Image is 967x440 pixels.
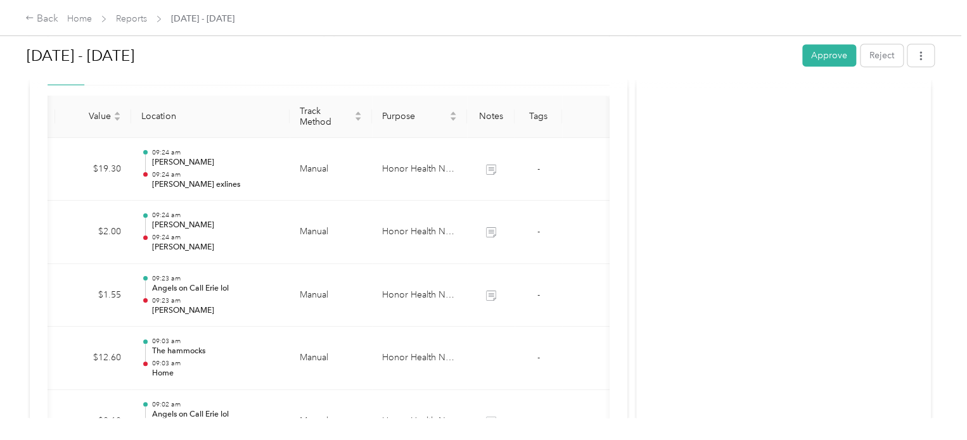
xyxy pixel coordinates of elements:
[151,337,279,346] p: 09:03 am
[290,264,372,327] td: Manual
[372,96,467,138] th: Purpose
[55,96,131,138] th: Value
[151,233,279,242] p: 09:24 am
[802,44,856,66] button: Approve
[151,242,279,253] p: [PERSON_NAME]
[65,111,111,122] span: Value
[372,201,467,264] td: Honor Health Network
[537,163,540,174] span: -
[354,115,362,123] span: caret-down
[151,346,279,357] p: The hammocks
[116,13,147,24] a: Reports
[290,96,372,138] th: Track Method
[290,327,372,390] td: Manual
[151,283,279,294] p: Angels on Call Erie lol
[372,138,467,201] td: Honor Health Network
[300,106,352,127] span: Track Method
[290,138,372,201] td: Manual
[171,12,234,25] span: [DATE] - [DATE]
[113,115,121,123] span: caret-down
[55,138,131,201] td: $19.30
[151,179,279,191] p: [PERSON_NAME] exlines
[25,11,58,27] div: Back
[537,415,540,426] span: -
[151,148,279,157] p: 09:24 am
[151,220,279,231] p: [PERSON_NAME]
[449,110,457,117] span: caret-up
[354,110,362,117] span: caret-up
[290,201,372,264] td: Manual
[449,115,457,123] span: caret-down
[27,41,793,71] h1: Sep 21 - Oct 4, 2025
[861,44,903,66] button: Reject
[131,96,290,138] th: Location
[537,226,540,237] span: -
[55,264,131,327] td: $1.55
[896,369,967,440] iframe: Everlance-gr Chat Button Frame
[151,359,279,368] p: 09:03 am
[382,111,447,122] span: Purpose
[113,110,121,117] span: caret-up
[515,96,562,138] th: Tags
[151,274,279,283] p: 09:23 am
[372,264,467,327] td: Honor Health Network
[537,289,540,300] span: -
[151,368,279,379] p: Home
[372,327,467,390] td: Honor Health Network
[151,400,279,409] p: 09:02 am
[151,170,279,179] p: 09:24 am
[67,13,92,24] a: Home
[151,409,279,420] p: Angels on Call Erie lol
[55,327,131,390] td: $12.60
[151,157,279,168] p: [PERSON_NAME]
[467,96,515,138] th: Notes
[537,352,540,363] span: -
[151,305,279,317] p: [PERSON_NAME]
[55,201,131,264] td: $2.00
[151,296,279,305] p: 09:23 am
[151,211,279,220] p: 09:24 am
